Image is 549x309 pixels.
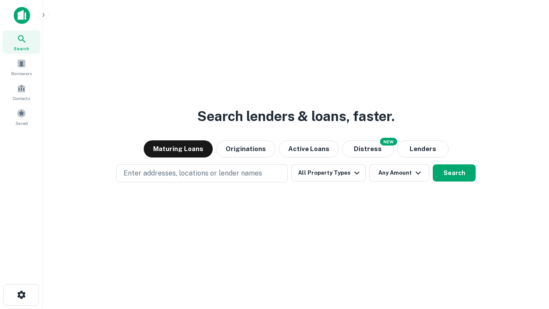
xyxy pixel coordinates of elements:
[15,120,28,127] span: Saved
[380,138,397,145] div: NEW
[216,140,275,158] button: Originations
[3,80,40,103] a: Contacts
[369,164,429,182] button: Any Amount
[3,55,40,79] a: Borrowers
[291,164,366,182] button: All Property Types
[116,164,288,182] button: Enter addresses, locations or lender names
[397,140,449,158] button: Lenders
[342,140,394,158] button: Search distressed loans with lien and other non-mortgage details.
[506,240,549,282] iframe: Chat Widget
[144,140,213,158] button: Maturing Loans
[14,7,30,24] img: capitalize-icon.png
[3,105,40,128] a: Saved
[124,168,262,179] p: Enter addresses, locations or lender names
[197,106,395,127] h3: Search lenders & loans, faster.
[3,30,40,54] a: Search
[433,164,476,182] button: Search
[279,140,339,158] button: Active Loans
[13,95,30,102] span: Contacts
[14,45,29,52] span: Search
[11,70,32,77] span: Borrowers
